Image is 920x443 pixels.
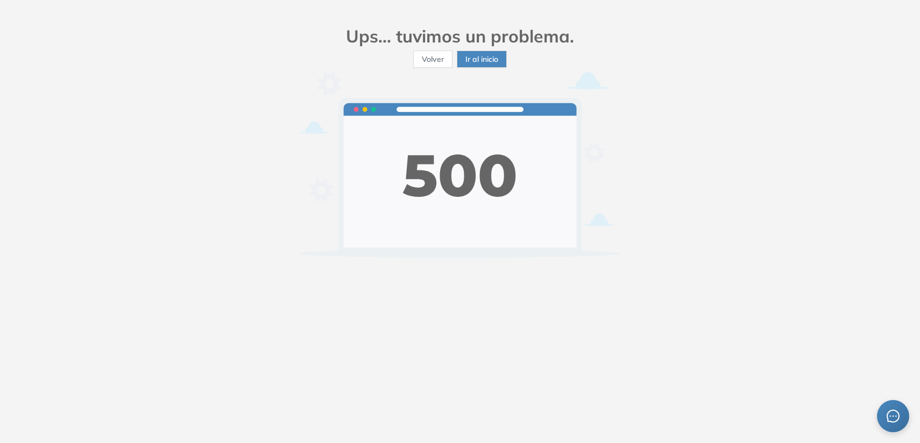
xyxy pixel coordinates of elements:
h2: Ups... tuvimos un problema. [299,26,621,46]
span: Volver [422,53,444,65]
button: Volver [413,51,452,68]
span: message [887,410,900,423]
button: Ir al inicio [457,51,507,68]
img: error [299,72,621,258]
span: Ir al inicio [465,53,498,65]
